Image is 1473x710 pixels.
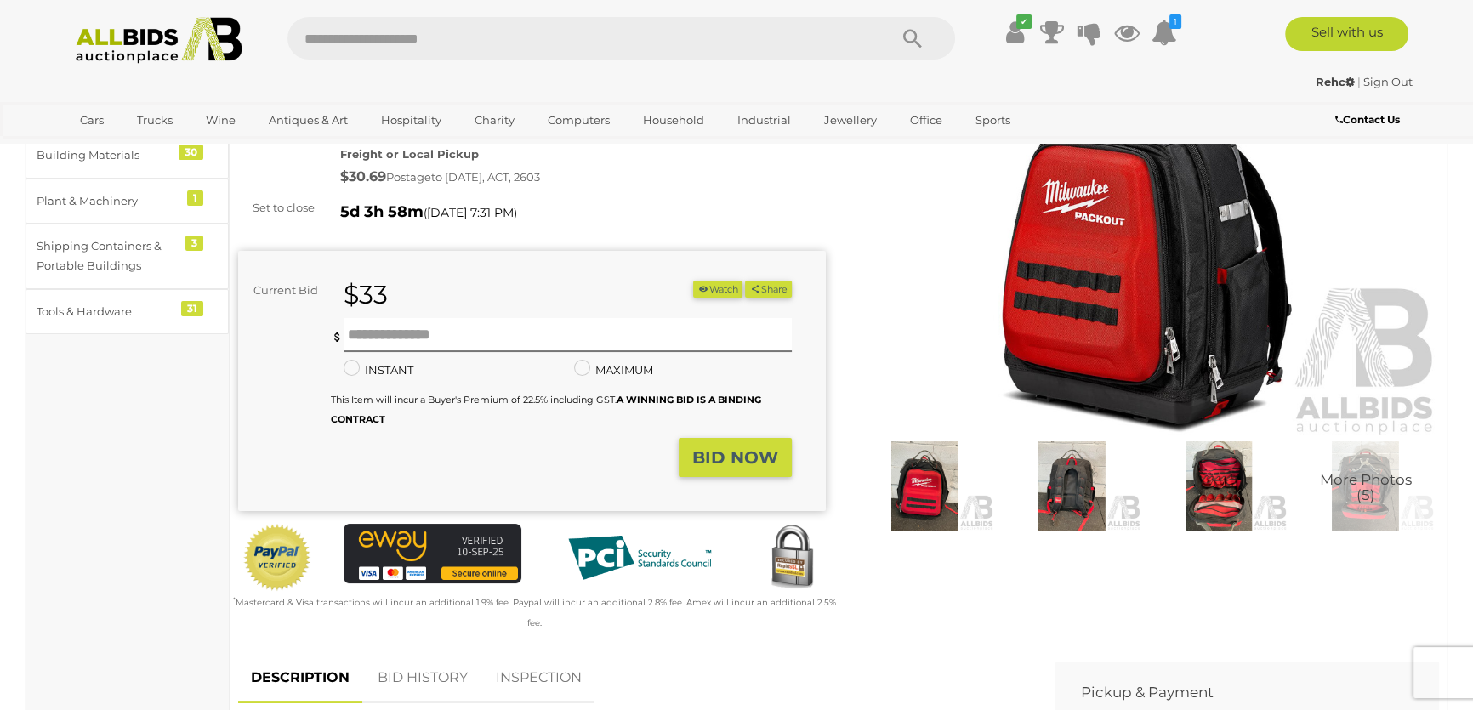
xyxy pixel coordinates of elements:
[899,106,953,134] a: Office
[258,106,359,134] a: Antiques & Art
[238,653,362,703] a: DESCRIPTION
[692,447,778,468] strong: BID NOW
[233,597,836,628] small: Mastercard & Visa transactions will incur an additional 1.9% fee. Paypal will incur an additional...
[179,145,203,160] div: 30
[37,236,177,276] div: Shipping Containers & Portable Buildings
[66,17,251,64] img: Allbids.com.au
[1002,17,1027,48] a: ✔
[1003,441,1141,531] img: MILWAUKEE Packout Backpack
[242,524,312,592] img: Official PayPal Seal
[537,106,621,134] a: Computers
[1335,111,1404,129] a: Contact Us
[464,106,526,134] a: Charity
[1316,75,1355,88] strong: Rehc
[344,524,521,583] img: eWAY Payment Gateway
[726,106,802,134] a: Industrial
[195,106,247,134] a: Wine
[693,281,742,298] li: Watch this item
[745,281,792,298] button: Share
[1285,17,1408,51] a: Sell with us
[181,301,203,316] div: 31
[187,190,203,206] div: 1
[427,205,514,220] span: [DATE] 7:31 PM
[1152,17,1177,48] a: 1
[693,281,742,298] button: Watch
[340,147,479,161] strong: Freight or Local Pickup
[69,134,212,162] a: [GEOGRAPHIC_DATA]
[344,279,388,310] strong: $33
[1296,441,1435,531] a: More Photos(5)
[26,224,229,289] a: Shipping Containers & Portable Buildings 3
[126,106,184,134] a: Trucks
[483,653,594,703] a: INSPECTION
[344,361,413,380] label: INSTANT
[964,106,1021,134] a: Sports
[340,202,424,221] strong: 5d 3h 58m
[1016,14,1032,29] i: ✔
[225,198,327,218] div: Set to close
[1320,472,1412,503] span: More Photos (5)
[1081,684,1388,701] h2: Pickup & Payment
[340,168,386,185] strong: $30.69
[679,438,792,478] button: BID NOW
[370,106,452,134] a: Hospitality
[555,524,725,592] img: PCI DSS compliant
[1357,75,1361,88] span: |
[856,441,994,531] img: MILWAUKEE Packout Backpack
[365,653,481,703] a: BID HISTORY
[1363,75,1413,88] a: Sign Out
[26,289,229,334] a: Tools & Hardware 31
[37,191,177,211] div: Plant & Machinery
[26,133,229,178] a: Building Materials 30
[1296,441,1435,531] img: MILWAUKEE Packout Backpack
[69,106,115,134] a: Cars
[1169,14,1181,29] i: 1
[37,302,177,321] div: Tools & Hardware
[331,394,761,425] small: This Item will incur a Buyer's Premium of 22.5% including GST.
[238,281,331,300] div: Current Bid
[758,524,826,592] img: Secured by Rapid SSL
[431,170,540,184] span: to [DATE], ACT, 2603
[632,106,715,134] a: Household
[340,165,826,190] div: Postage
[37,145,177,165] div: Building Materials
[1335,113,1400,126] b: Contact Us
[185,236,203,251] div: 3
[870,17,955,60] button: Search
[1150,441,1288,531] img: MILWAUKEE Packout Backpack
[574,361,653,380] label: MAXIMUM
[813,106,888,134] a: Jewellery
[1316,75,1357,88] a: Rehc
[26,179,229,224] a: Plant & Machinery 1
[851,59,1439,437] img: MILWAUKEE Packout Backpack
[424,206,517,219] span: ( )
